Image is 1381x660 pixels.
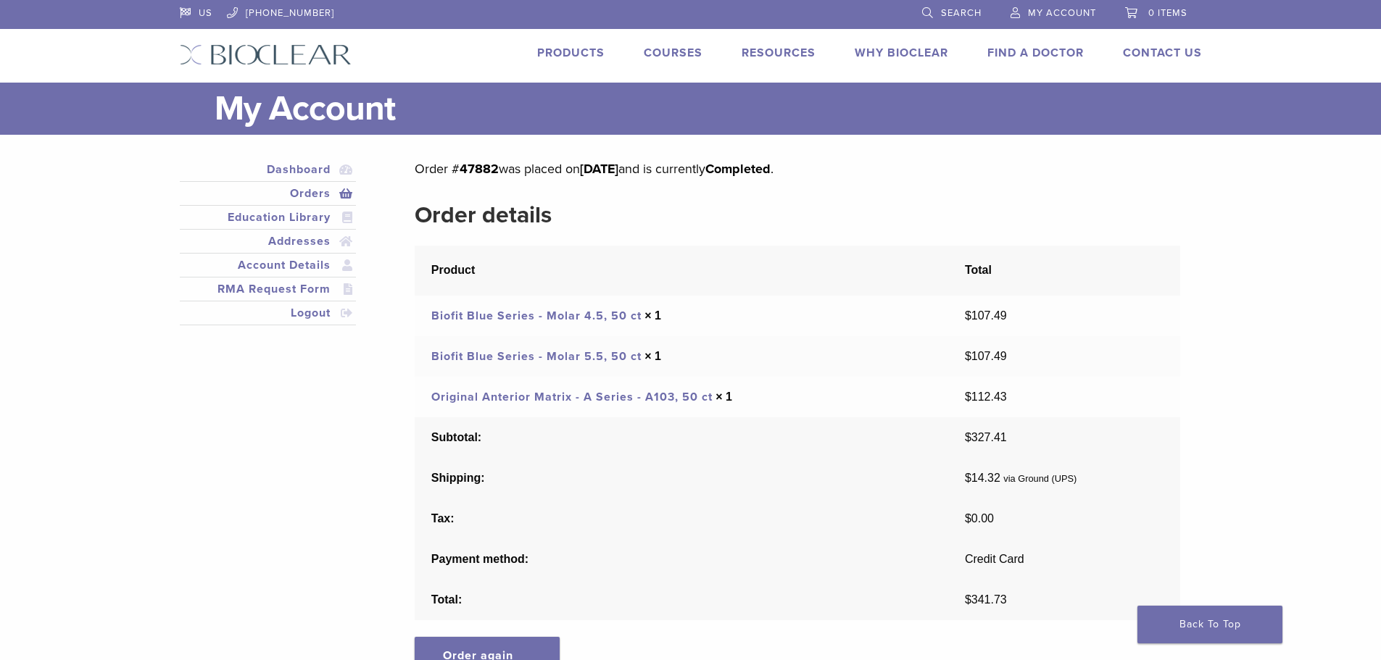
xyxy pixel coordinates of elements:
a: Biofit Blue Series - Molar 5.5, 50 ct [431,349,642,364]
span: 14.32 [965,472,1000,484]
span: $ [965,512,971,525]
a: Biofit Blue Series - Molar 4.5, 50 ct [431,309,642,323]
th: Tax: [415,498,948,539]
th: Subtotal: [415,417,948,458]
td: Credit Card [948,539,1179,580]
a: RMA Request Form [183,280,354,298]
span: Search [941,7,982,19]
span: $ [965,593,971,606]
span: 327.41 [965,431,1007,443]
mark: [DATE] [580,161,618,177]
mark: 47882 [460,161,499,177]
th: Shipping: [415,458,948,498]
th: Total [948,246,1179,296]
th: Total: [415,580,948,620]
a: Contact Us [1123,46,1202,60]
bdi: 107.49 [965,309,1007,322]
th: Product [415,246,948,296]
a: Resources [742,46,816,60]
a: Orders [183,185,354,202]
span: $ [965,431,971,443]
a: Logout [183,304,354,322]
bdi: 107.49 [965,350,1007,362]
strong: × 1 [644,350,661,362]
nav: Account pages [180,158,357,343]
a: Courses [644,46,702,60]
a: Addresses [183,233,354,250]
h1: My Account [215,83,1202,135]
a: Back To Top [1137,606,1282,643]
p: Order # was placed on and is currently . [415,158,1179,180]
strong: × 1 [644,309,661,322]
th: Payment method: [415,539,948,580]
span: $ [965,309,971,322]
a: Account Details [183,256,354,274]
mark: Completed [705,161,771,177]
span: $ [965,350,971,362]
small: via Ground (UPS) [1003,473,1077,484]
strong: × 1 [716,390,732,403]
a: Dashboard [183,161,354,178]
a: Products [537,46,605,60]
span: $ [965,472,971,484]
a: Why Bioclear [855,46,948,60]
span: 341.73 [965,593,1007,606]
a: Original Anterior Matrix - A Series - A103, 50 ct [431,390,713,404]
a: Education Library [183,209,354,226]
span: 0 items [1148,7,1187,19]
bdi: 112.43 [965,390,1007,403]
span: My Account [1028,7,1096,19]
a: Find A Doctor [987,46,1084,60]
h2: Order details [415,198,1179,233]
span: 0.00 [965,512,994,525]
img: Bioclear [180,44,352,65]
span: $ [965,390,971,403]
